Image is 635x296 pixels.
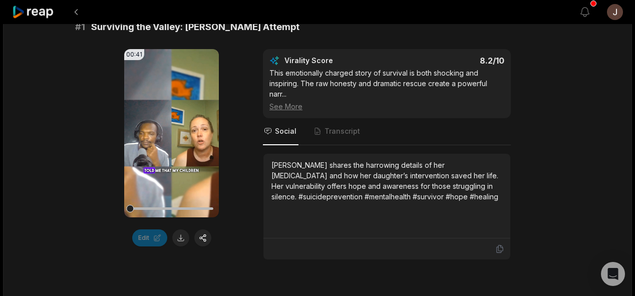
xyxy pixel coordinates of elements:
span: Social [275,126,296,136]
div: See More [269,101,504,112]
button: Edit [132,229,167,246]
nav: Tabs [263,118,511,145]
span: Transcript [325,126,360,136]
div: 8.2 /10 [397,56,505,66]
div: Virality Score [284,56,392,66]
div: [PERSON_NAME] shares the harrowing details of her [MEDICAL_DATA] and how her daughter’s intervent... [271,160,502,202]
div: This emotionally charged story of survival is both shocking and inspiring. The raw honesty and dr... [269,68,504,112]
span: # 1 [75,20,85,34]
span: Surviving the Valley: [PERSON_NAME] Attempt [91,20,299,34]
video: Your browser does not support mp4 format. [124,49,219,217]
div: Open Intercom Messenger [601,262,625,286]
